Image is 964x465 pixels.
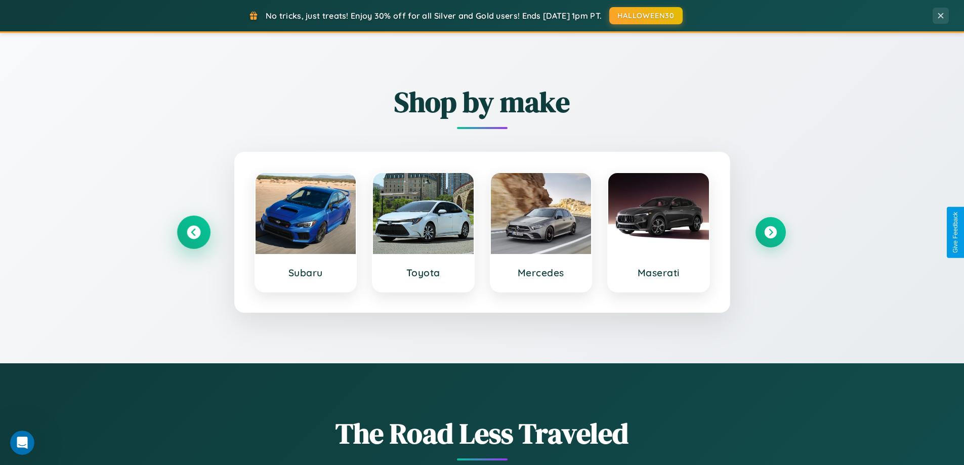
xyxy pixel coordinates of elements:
[952,212,959,253] div: Give Feedback
[501,267,581,279] h3: Mercedes
[10,431,34,455] iframe: Intercom live chat
[266,11,602,21] span: No tricks, just treats! Enjoy 30% off for all Silver and Gold users! Ends [DATE] 1pm PT.
[383,267,464,279] h3: Toyota
[179,82,786,121] h2: Shop by make
[179,414,786,453] h1: The Road Less Traveled
[609,7,683,24] button: HALLOWEEN30
[266,267,346,279] h3: Subaru
[618,267,699,279] h3: Maserati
